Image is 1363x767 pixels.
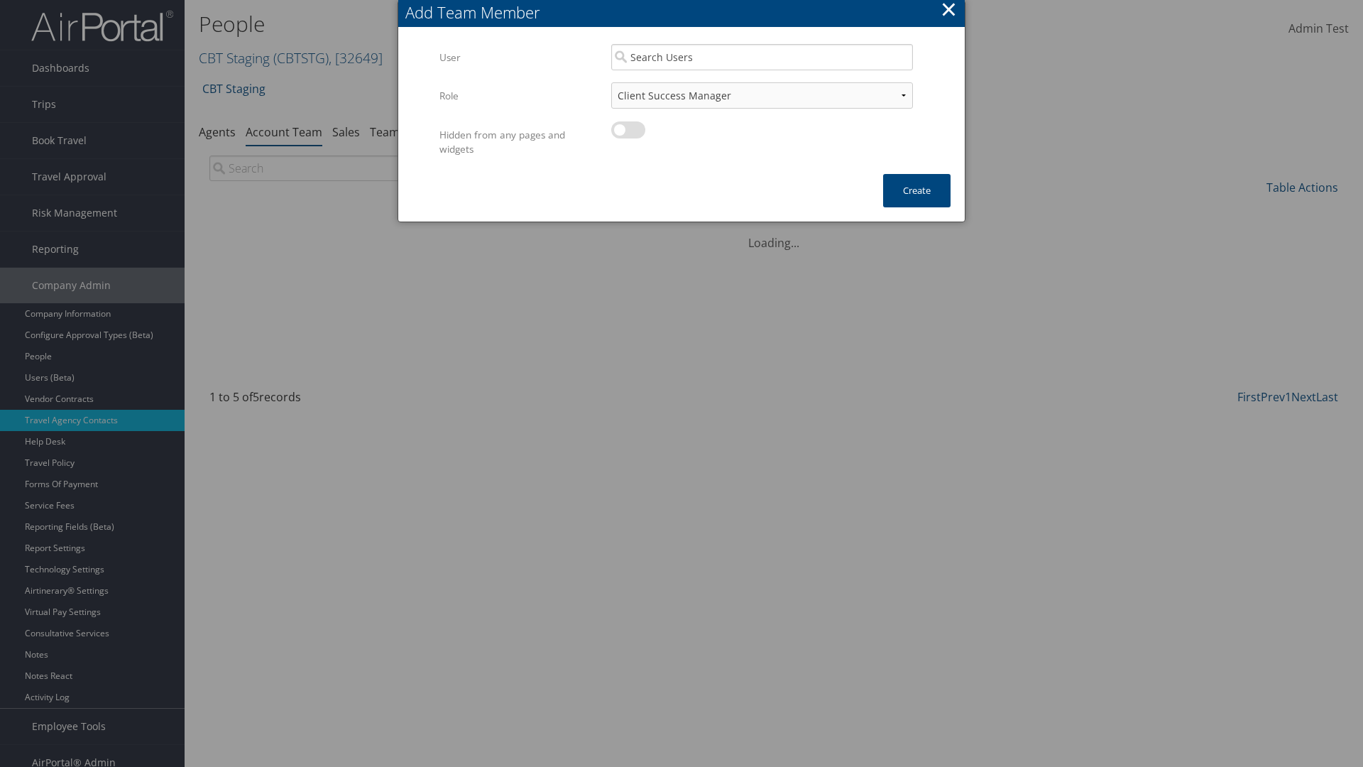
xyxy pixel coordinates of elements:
label: Role [439,82,601,109]
button: Create [883,174,951,207]
input: Search Users [611,44,913,70]
label: Hidden from any pages and widgets [439,121,601,163]
div: Add Team Member [405,1,965,23]
label: User [439,44,601,71]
